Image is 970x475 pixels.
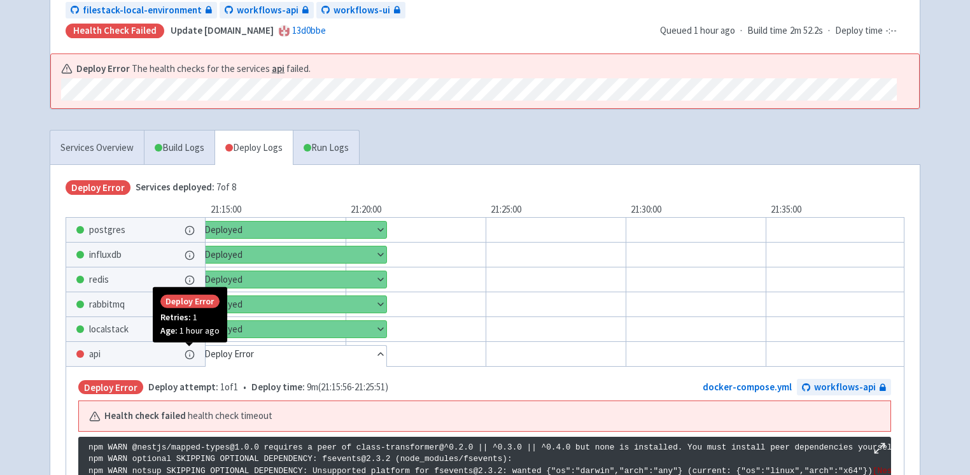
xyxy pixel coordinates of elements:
[316,2,405,19] a: workflows-ui
[694,24,735,36] time: 1 hour ago
[346,202,486,217] div: 21:20:00
[873,442,886,455] button: Maximize log window
[148,380,388,395] span: •
[747,24,787,38] span: Build time
[251,380,388,395] span: 9m ( 21:15:56 - 21:25:51 )
[89,322,129,337] span: localstack
[486,202,626,217] div: 21:25:00
[89,223,125,237] span: postgres
[104,409,186,423] b: Health check failed
[885,24,897,38] span: -:--
[237,3,299,18] span: workflows-api
[188,409,272,423] span: health check timeout
[272,62,285,74] a: api
[766,202,906,217] div: 21:35:00
[626,202,766,217] div: 21:30:00
[814,380,876,395] span: workflows-api
[660,24,735,36] span: Queued
[144,131,214,166] a: Build Logs
[214,131,293,166] a: Deploy Logs
[220,2,314,19] a: workflows-api
[66,180,130,195] span: Deploy Error
[148,380,238,395] span: 1 of 1
[293,131,359,166] a: Run Logs
[50,131,144,166] a: Services Overview
[132,62,311,76] span: The health checks for the services failed.
[66,24,164,38] div: Health check failed
[292,24,326,36] a: 13d0bbe
[703,381,792,393] a: docker-compose.yml
[790,24,823,38] span: 2m 52.2s
[89,248,122,262] span: influxdb
[89,297,125,312] span: rabbitmq
[136,180,236,195] span: 7 of 8
[171,24,274,36] strong: Update [DOMAIN_NAME]
[89,347,101,362] span: api
[251,381,305,393] span: Deploy time:
[66,2,217,19] a: filestack-local-environment
[797,379,891,396] a: workflows-api
[206,202,346,217] div: 21:15:00
[835,24,883,38] span: Deploy time
[136,181,214,193] span: Services deployed:
[83,3,202,18] span: filestack-local-environment
[334,3,390,18] span: workflows-ui
[89,273,109,287] span: redis
[78,380,143,395] span: Deploy Error
[76,62,130,76] b: Deploy Error
[660,24,904,38] div: · ·
[148,381,218,393] span: Deploy attempt:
